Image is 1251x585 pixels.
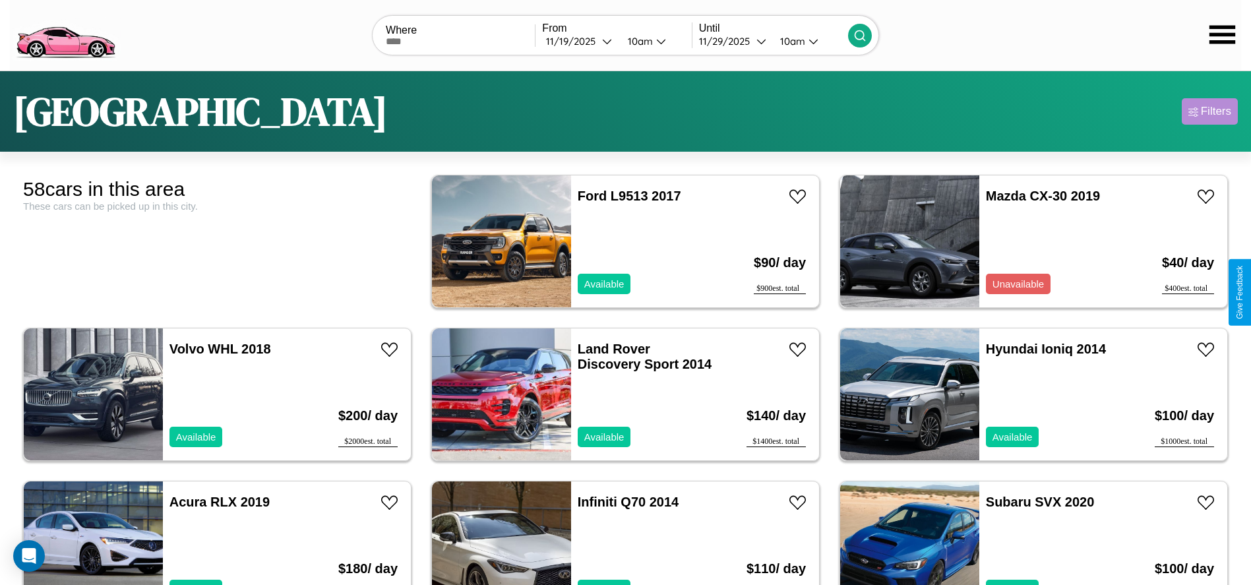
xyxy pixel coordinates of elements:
p: Unavailable [992,275,1044,293]
div: $ 1400 est. total [747,437,806,447]
a: Ford L9513 2017 [578,189,681,203]
h3: $ 140 / day [747,395,806,437]
div: $ 2000 est. total [338,437,398,447]
div: $ 900 est. total [754,284,806,294]
label: Until [699,22,848,34]
button: 11/19/2025 [542,34,617,48]
div: $ 400 est. total [1162,284,1214,294]
div: These cars can be picked up in this city. [23,200,412,212]
h3: $ 200 / day [338,395,398,437]
div: Open Intercom Messenger [13,540,45,572]
div: 11 / 19 / 2025 [546,35,602,47]
a: Volvo WHL 2018 [169,342,271,356]
a: Land Rover Discovery Sport 2014 [578,342,712,371]
h3: $ 40 / day [1162,242,1214,284]
h3: $ 90 / day [754,242,806,284]
h3: $ 100 / day [1155,395,1214,437]
label: From [542,22,691,34]
label: Where [386,24,535,36]
div: 10am [774,35,809,47]
div: 58 cars in this area [23,178,412,200]
a: Mazda CX-30 2019 [986,189,1100,203]
a: Hyundai Ioniq 2014 [986,342,1106,356]
p: Available [584,275,625,293]
button: Filters [1182,98,1238,125]
div: Filters [1201,105,1231,118]
div: Give Feedback [1235,266,1244,319]
p: Available [584,428,625,446]
button: 10am [770,34,848,48]
p: Available [176,428,216,446]
p: Available [992,428,1033,446]
a: Infiniti Q70 2014 [578,495,679,509]
a: Subaru SVX 2020 [986,495,1095,509]
a: Acura RLX 2019 [169,495,270,509]
button: 10am [617,34,692,48]
div: 11 / 29 / 2025 [699,35,756,47]
div: $ 1000 est. total [1155,437,1214,447]
img: logo [10,7,121,61]
h1: [GEOGRAPHIC_DATA] [13,84,388,139]
div: 10am [621,35,656,47]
